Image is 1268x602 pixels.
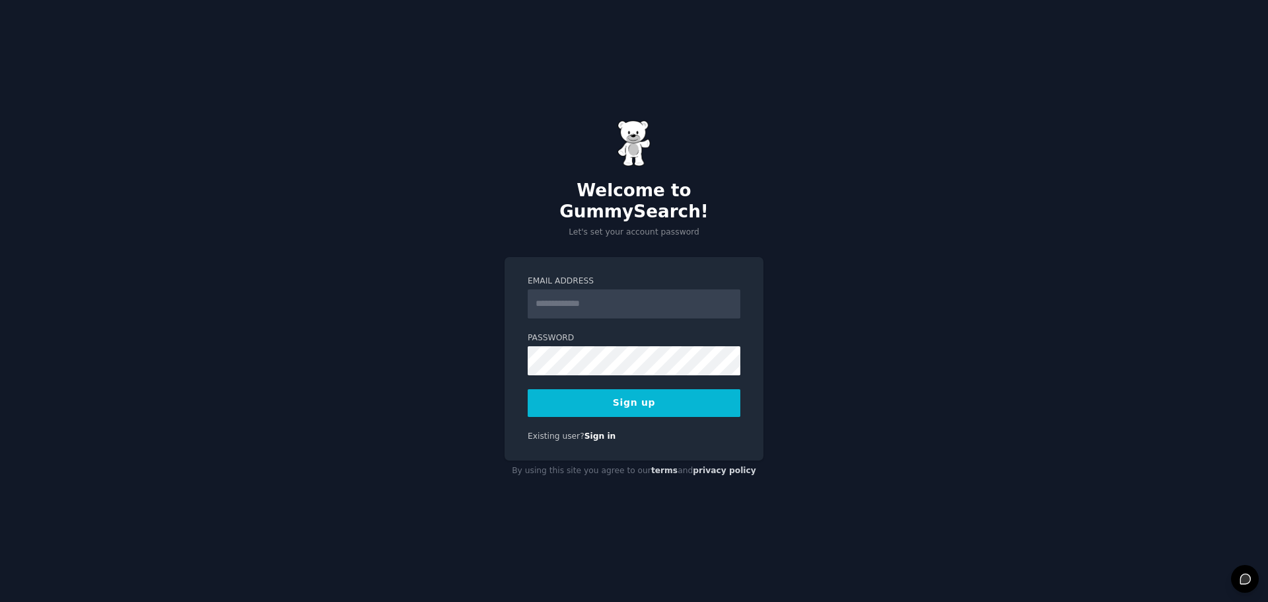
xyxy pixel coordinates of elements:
[505,461,763,482] div: By using this site you agree to our and
[693,466,756,475] a: privacy policy
[584,432,616,441] a: Sign in
[651,466,678,475] a: terms
[505,227,763,239] p: Let's set your account password
[528,389,740,417] button: Sign up
[617,120,651,167] img: Gummy Bear
[505,180,763,222] h2: Welcome to GummySearch!
[528,332,740,344] label: Password
[528,432,584,441] span: Existing user?
[528,276,740,287] label: Email Address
